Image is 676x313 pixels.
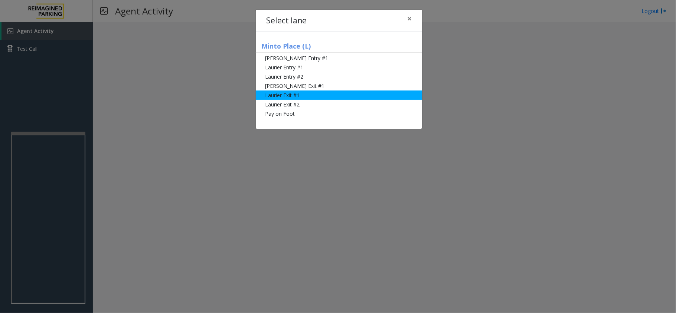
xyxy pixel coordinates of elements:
[256,90,422,100] li: Laurier Exit #1
[256,100,422,109] li: Laurier Exit #2
[256,72,422,81] li: Laurier Entry #2
[266,15,307,27] h4: Select lane
[407,13,412,24] span: ×
[402,10,417,28] button: Close
[256,63,422,72] li: Laurier Entry #1
[256,81,422,90] li: [PERSON_NAME] Exit #1
[256,42,422,53] h5: Minto Place (L)
[256,53,422,63] li: [PERSON_NAME] Entry #1
[256,109,422,118] li: Pay on Foot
